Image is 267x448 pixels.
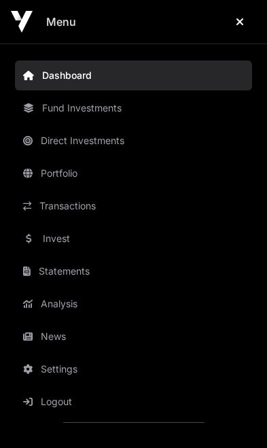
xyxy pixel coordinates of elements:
[15,322,252,351] a: News
[15,224,252,254] a: Invest
[15,158,252,188] a: Portfolio
[199,383,267,448] iframe: Chat Widget
[15,191,252,221] a: Transactions
[15,256,252,286] a: Statements
[15,354,252,384] a: Settings
[46,14,76,30] h2: Menu
[15,126,252,156] a: Direct Investments
[224,8,256,35] button: Close
[15,289,252,319] a: Analysis
[15,61,252,90] a: Dashboard
[15,93,252,123] a: Fund Investments
[15,387,257,417] button: Logout
[11,11,33,33] img: Icehouse Ventures Logo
